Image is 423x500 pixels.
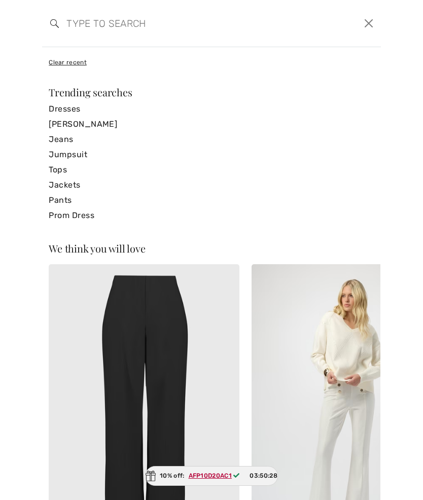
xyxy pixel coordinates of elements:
img: search the website [50,19,59,28]
a: Jackets [49,177,374,193]
a: Jumpsuit [49,147,374,162]
a: Tops [49,162,374,177]
div: 10% off: [145,466,278,486]
span: We think you will love [49,241,145,255]
img: Gift.svg [146,471,156,481]
a: Prom Dress [49,208,374,223]
a: Pants [49,193,374,208]
button: Close [361,15,376,31]
a: Dresses [49,101,374,117]
span: 03:50:28 [250,471,277,480]
div: Clear recent [49,58,374,67]
ins: AFP10D20AC1 [189,472,232,479]
input: TYPE TO SEARCH [59,8,292,39]
a: Jeans [49,132,374,147]
a: [PERSON_NAME] [49,117,374,132]
div: Trending searches [49,87,374,97]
